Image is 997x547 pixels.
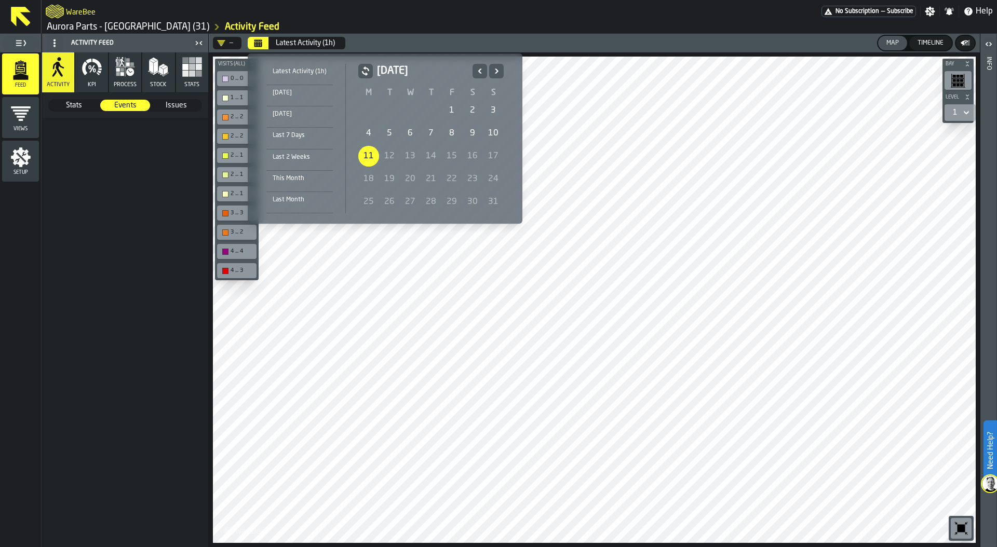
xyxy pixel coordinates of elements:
[483,192,504,212] div: 31
[462,123,483,144] div: 9
[379,192,400,212] div: Tuesday 26 August 2025
[462,100,483,121] div: Saturday 2 August 2025
[358,123,379,144] div: 4
[256,62,514,215] div: Select date range Select date range
[400,146,421,167] div: Wednesday 13 August 2025
[441,169,462,189] div: 22
[441,100,462,121] div: Friday 1 August 2025
[266,87,333,99] div: [DATE]
[400,87,421,99] th: W
[441,169,462,189] div: Friday 22 August 2025
[358,87,504,213] table: August 2025
[358,146,379,167] div: Selected Date: Monday 11 August 2025, Monday 11 August 2025 selected, Last available date
[441,123,462,144] div: Friday 8 August 2025
[266,152,333,163] div: Last 2 Weeks
[266,194,333,206] div: Last Month
[400,146,421,167] div: 13
[377,64,468,78] h2: [DATE]
[358,87,379,99] th: M
[462,123,483,144] div: Saturday 9 August 2025
[462,146,483,167] div: Saturday 16 August 2025
[400,169,421,189] div: 20
[266,66,333,77] div: Latest Activity (1h)
[358,123,379,144] div: Monday 4 August 2025
[483,146,504,167] div: Sunday 17 August 2025
[400,192,421,212] div: Wednesday 27 August 2025
[358,64,373,78] button: button-
[400,192,421,212] div: 27
[421,146,441,167] div: 14
[379,146,400,167] div: Tuesday 12 August 2025
[421,169,441,189] div: 21
[266,108,333,120] div: [DATE]
[483,87,504,99] th: S
[358,64,504,213] div: August 2025
[462,100,483,121] div: 2
[379,146,400,167] div: 12
[421,192,441,212] div: 28
[379,192,400,212] div: 26
[358,192,379,212] div: 25
[483,123,504,144] div: 10
[358,169,379,189] div: 18
[462,169,483,189] div: Saturday 23 August 2025
[400,169,421,189] div: Wednesday 20 August 2025
[358,169,379,189] div: Monday 18 August 2025
[441,87,462,99] th: F
[441,146,462,167] div: Today, Friday 15 August 2025
[483,192,504,212] div: Sunday 31 August 2025
[483,100,504,121] div: 3
[462,146,483,167] div: 16
[421,87,441,99] th: T
[985,421,996,480] label: Need Help?
[266,173,333,184] div: This Month
[483,100,504,121] div: Sunday 3 August 2025
[379,123,400,144] div: 5
[400,123,421,144] div: Wednesday 6 August 2025
[483,123,504,144] div: Sunday 10 August 2025
[483,169,504,189] div: 24
[379,123,400,144] div: Tuesday 5 August 2025
[441,123,462,144] div: 8
[441,192,462,212] div: Friday 29 August 2025
[483,169,504,189] div: Sunday 24 August 2025
[462,87,483,99] th: S
[358,146,379,167] div: 11
[483,146,504,167] div: 17
[441,100,462,121] div: 1
[421,123,441,144] div: 7
[473,64,487,78] button: Previous
[441,146,462,167] div: 15
[462,192,483,212] div: 30
[421,146,441,167] div: Thursday 14 August 2025
[379,87,400,99] th: T
[489,64,504,78] button: Next
[462,192,483,212] div: Saturday 30 August 2025
[379,169,400,189] div: 19
[400,123,421,144] div: 6
[421,169,441,189] div: Thursday 21 August 2025
[421,123,441,144] div: Thursday 7 August 2025
[266,130,333,141] div: Last 7 Days
[462,169,483,189] div: 23
[421,192,441,212] div: Thursday 28 August 2025
[379,169,400,189] div: Tuesday 19 August 2025
[358,192,379,212] div: Monday 25 August 2025
[441,192,462,212] div: 29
